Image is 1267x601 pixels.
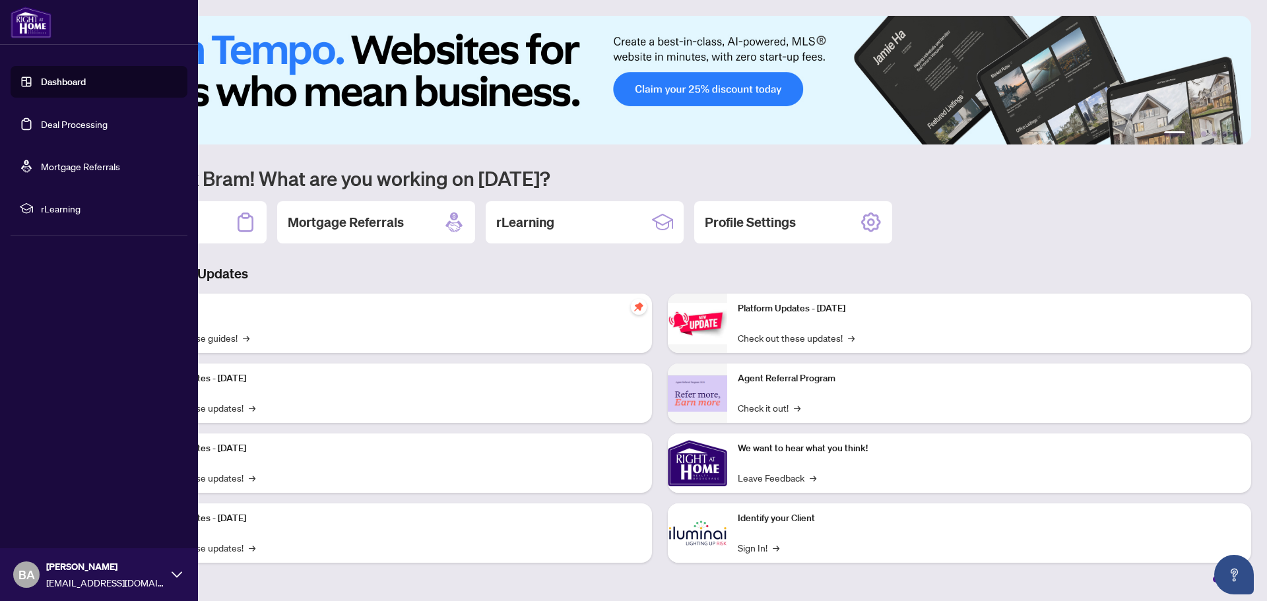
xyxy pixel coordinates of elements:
p: Platform Updates - [DATE] [139,371,641,386]
img: Slide 0 [69,16,1251,144]
span: → [243,331,249,345]
p: Platform Updates - [DATE] [738,301,1241,316]
span: → [810,470,816,485]
button: 6 [1233,131,1238,137]
h1: Welcome back Bram! What are you working on [DATE]? [69,166,1251,191]
img: Agent Referral Program [668,375,727,412]
a: Mortgage Referrals [41,160,120,172]
p: We want to hear what you think! [738,441,1241,456]
button: 1 [1164,131,1185,137]
a: Deal Processing [41,118,108,130]
h2: Mortgage Referrals [288,213,404,232]
button: 3 [1201,131,1206,137]
img: Identify your Client [668,503,727,563]
a: Sign In!→ [738,540,779,555]
p: Identify your Client [738,511,1241,526]
h2: rLearning [496,213,554,232]
span: → [773,540,779,555]
span: → [794,400,800,415]
a: Check it out!→ [738,400,800,415]
a: Dashboard [41,76,86,88]
span: [EMAIL_ADDRESS][DOMAIN_NAME] [46,575,165,590]
a: Check out these updates!→ [738,331,855,345]
button: Open asap [1214,555,1254,594]
span: rLearning [41,201,178,216]
p: Self-Help [139,301,641,316]
img: logo [11,7,51,38]
span: BA [18,565,35,584]
p: Platform Updates - [DATE] [139,511,641,526]
button: 5 [1222,131,1227,137]
span: pushpin [631,299,647,315]
span: → [249,470,255,485]
img: Platform Updates - June 23, 2025 [668,303,727,344]
p: Agent Referral Program [738,371,1241,386]
span: → [249,400,255,415]
img: We want to hear what you think! [668,433,727,493]
button: 2 [1190,131,1196,137]
span: → [848,331,855,345]
span: [PERSON_NAME] [46,559,165,574]
button: 4 [1212,131,1217,137]
a: Leave Feedback→ [738,470,816,485]
p: Platform Updates - [DATE] [139,441,641,456]
h3: Brokerage & Industry Updates [69,265,1251,283]
h2: Profile Settings [705,213,796,232]
span: → [249,540,255,555]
